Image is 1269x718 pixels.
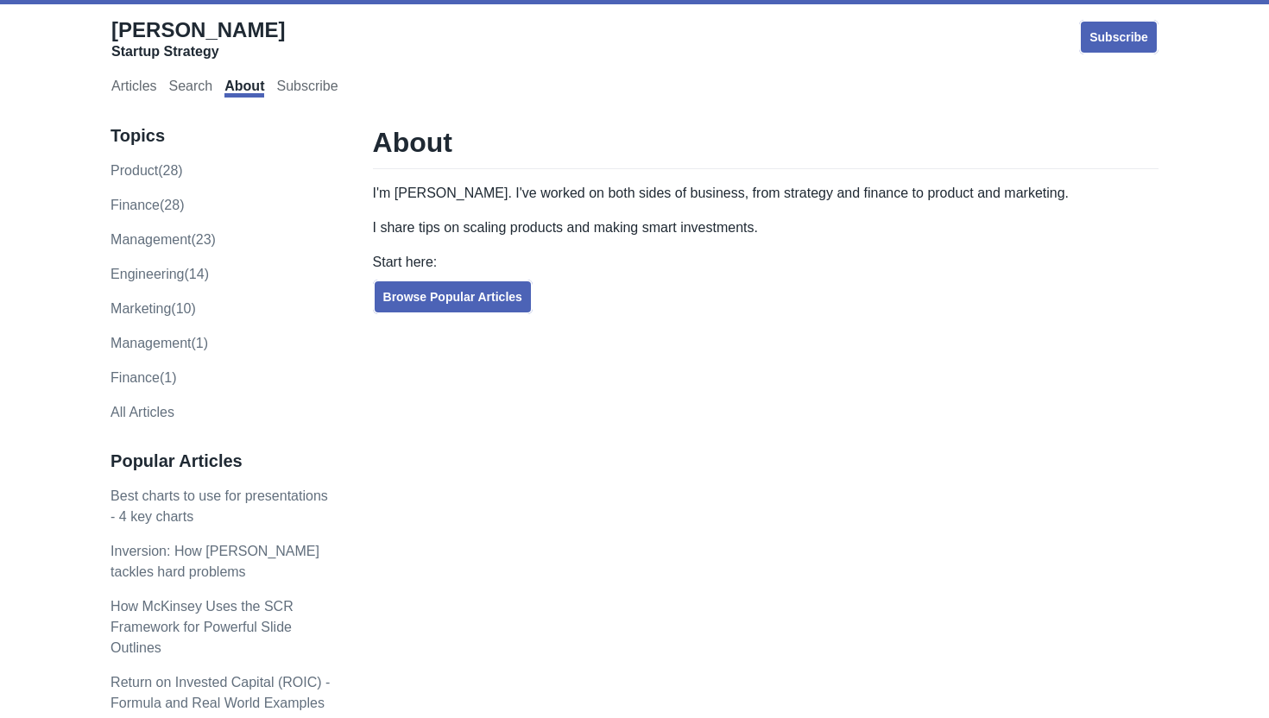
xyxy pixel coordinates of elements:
a: finance(28) [110,198,184,212]
div: Startup Strategy [111,43,285,60]
a: Best charts to use for presentations - 4 key charts [110,488,328,524]
a: marketing(10) [110,301,196,316]
a: management(23) [110,232,216,247]
a: How McKinsey Uses the SCR Framework for Powerful Slide Outlines [110,599,294,655]
a: Search [169,79,213,98]
a: Articles [111,79,156,98]
a: engineering(14) [110,267,209,281]
span: [PERSON_NAME] [111,18,285,41]
a: Inversion: How [PERSON_NAME] tackles hard problems [110,544,319,579]
a: Return on Invested Capital (ROIC) - Formula and Real World Examples [110,675,330,710]
a: Subscribe [276,79,338,98]
p: I'm [PERSON_NAME]. I've worked on both sides of business, from strategy and finance to product an... [373,183,1159,204]
a: Browse Popular Articles [373,280,533,314]
a: [PERSON_NAME]Startup Strategy [111,17,285,60]
a: Management(1) [110,336,208,350]
p: I share tips on scaling products and making smart investments. [373,217,1159,238]
a: product(28) [110,163,183,178]
a: All Articles [110,405,174,419]
h3: Popular Articles [110,450,336,472]
a: About [224,79,264,98]
h1: About [373,125,1159,169]
a: Subscribe [1079,20,1159,54]
a: Finance(1) [110,370,176,385]
h3: Topics [110,125,336,147]
p: Start here: [373,252,1159,273]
